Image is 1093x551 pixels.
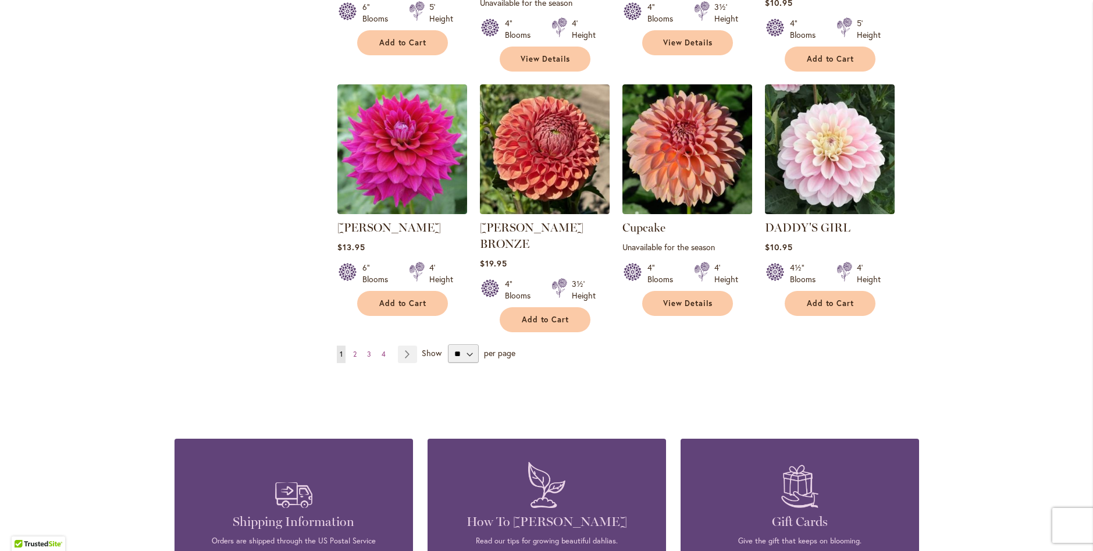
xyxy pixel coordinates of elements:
[698,536,902,546] p: Give the gift that keeps on blooming.
[382,350,386,358] span: 4
[429,1,453,24] div: 5' Height
[714,262,738,285] div: 4' Height
[642,291,733,316] a: View Details
[500,307,590,332] button: Add to Cart
[521,54,571,64] span: View Details
[622,205,752,216] a: Cupcake
[9,510,41,542] iframe: Launch Accessibility Center
[622,241,752,253] p: Unavailable for the season
[647,262,680,285] div: 4" Blooms
[857,17,881,41] div: 5' Height
[642,30,733,55] a: View Details
[480,84,610,214] img: CORNEL BRONZE
[357,291,448,316] button: Add to Cart
[790,262,823,285] div: 4½" Blooms
[422,347,442,358] span: Show
[337,221,441,234] a: [PERSON_NAME]
[357,30,448,55] button: Add to Cart
[192,536,396,546] p: Orders are shipped through the US Postal Service
[765,84,895,214] img: DADDY'S GIRL
[647,1,680,24] div: 4" Blooms
[714,1,738,24] div: 3½' Height
[765,241,793,253] span: $10.95
[362,1,395,24] div: 6" Blooms
[379,346,389,363] a: 4
[572,278,596,301] div: 3½' Height
[445,514,649,530] h4: How To [PERSON_NAME]
[367,350,371,358] span: 3
[480,221,583,251] a: [PERSON_NAME] BRONZE
[572,17,596,41] div: 4' Height
[445,536,649,546] p: Read our tips for growing beautiful dahlias.
[857,262,881,285] div: 4' Height
[337,205,467,216] a: CHLOE JANAE
[622,221,665,234] a: Cupcake
[698,514,902,530] h4: Gift Cards
[429,262,453,285] div: 4' Height
[337,84,467,214] img: CHLOE JANAE
[480,205,610,216] a: CORNEL BRONZE
[337,241,365,253] span: $13.95
[790,17,823,41] div: 4" Blooms
[379,298,427,308] span: Add to Cart
[522,315,569,325] span: Add to Cart
[807,54,855,64] span: Add to Cart
[364,346,374,363] a: 3
[785,47,875,72] button: Add to Cart
[765,205,895,216] a: DADDY'S GIRL
[340,350,343,358] span: 1
[807,298,855,308] span: Add to Cart
[379,38,427,48] span: Add to Cart
[785,291,875,316] button: Add to Cart
[663,38,713,48] span: View Details
[362,262,395,285] div: 6" Blooms
[484,347,515,358] span: per page
[505,17,537,41] div: 4" Blooms
[765,221,850,234] a: DADDY'S GIRL
[622,84,752,214] img: Cupcake
[350,346,359,363] a: 2
[500,47,590,72] a: View Details
[505,278,537,301] div: 4" Blooms
[192,514,396,530] h4: Shipping Information
[663,298,713,308] span: View Details
[480,258,507,269] span: $19.95
[353,350,357,358] span: 2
